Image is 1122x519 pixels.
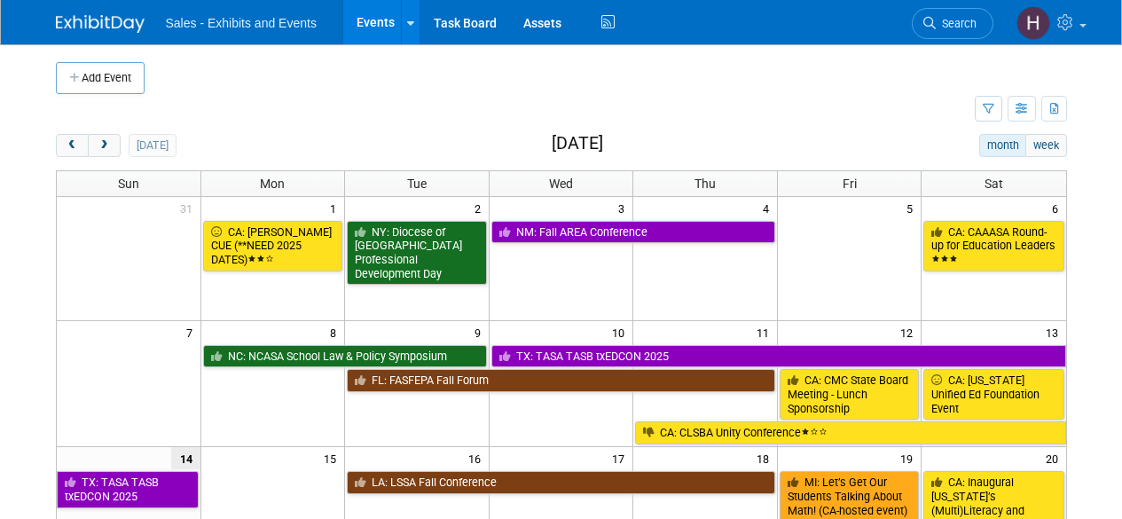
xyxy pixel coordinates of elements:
[203,345,487,368] a: NC: NCASA School Law & Policy Symposium
[57,471,199,507] a: TX: TASA TASB txEDCON 2025
[755,321,777,343] span: 11
[936,17,977,30] span: Search
[260,177,285,191] span: Mon
[56,15,145,33] img: ExhibitDay
[912,8,993,39] a: Search
[203,221,343,271] a: CA: [PERSON_NAME] CUE (**NEED 2025 DATES)
[549,177,573,191] span: Wed
[635,421,1065,444] a: CA: CLSBA Unity Conference
[347,221,487,286] a: NY: Diocese of [GEOGRAPHIC_DATA] Professional Development Day
[898,321,921,343] span: 12
[979,134,1026,157] button: month
[1025,134,1066,157] button: week
[923,221,1063,271] a: CA: CAAASA Round-up for Education Leaders
[761,197,777,219] span: 4
[322,447,344,469] span: 15
[1044,321,1066,343] span: 13
[328,197,344,219] span: 1
[905,197,921,219] span: 5
[171,447,200,469] span: 14
[473,197,489,219] span: 2
[347,471,775,494] a: LA: LSSA Fall Conference
[347,369,775,392] a: FL: FASFEPA Fall Forum
[473,321,489,343] span: 9
[985,177,1003,191] span: Sat
[694,177,716,191] span: Thu
[1050,197,1066,219] span: 6
[610,447,632,469] span: 17
[1044,447,1066,469] span: 20
[328,321,344,343] span: 8
[755,447,777,469] span: 18
[184,321,200,343] span: 7
[407,177,427,191] span: Tue
[56,134,89,157] button: prev
[923,369,1063,420] a: CA: [US_STATE] Unified Ed Foundation Event
[467,447,489,469] span: 16
[610,321,632,343] span: 10
[616,197,632,219] span: 3
[166,16,317,30] span: Sales - Exhibits and Events
[56,62,145,94] button: Add Event
[898,447,921,469] span: 19
[843,177,857,191] span: Fri
[780,369,920,420] a: CA: CMC State Board Meeting - Lunch Sponsorship
[552,134,603,153] h2: [DATE]
[118,177,139,191] span: Sun
[491,221,775,244] a: NM: Fall AREA Conference
[491,345,1066,368] a: TX: TASA TASB txEDCON 2025
[178,197,200,219] span: 31
[1016,6,1050,40] img: Holly Costello
[129,134,176,157] button: [DATE]
[88,134,121,157] button: next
